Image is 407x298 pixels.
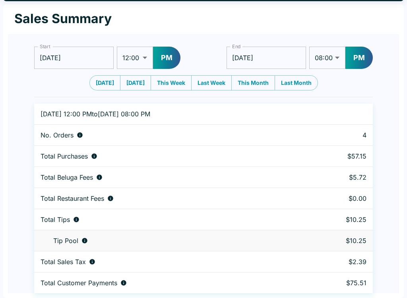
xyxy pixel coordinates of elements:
div: Number of orders placed [41,131,294,139]
button: Last Week [191,75,232,90]
button: PM [345,47,373,69]
input: Choose date, selected date is Sep 9, 2025 [34,47,114,69]
p: $5.72 [306,173,366,181]
p: $57.15 [306,152,366,160]
p: Total Purchases [41,152,88,160]
div: Fees paid by diners to Beluga [41,173,294,181]
p: Total Tips [41,216,70,223]
div: Aggregate order subtotals [41,152,294,160]
h1: Sales Summary [14,11,112,27]
label: End [232,43,241,50]
button: Last Month [275,75,318,90]
div: Total amount paid for orders by diners [41,279,294,287]
button: PM [153,47,180,69]
label: Start [40,43,50,50]
p: Total Restaurant Fees [41,194,104,202]
div: Combined individual and pooled tips [41,216,294,223]
button: [DATE] [120,75,151,90]
p: $10.25 [306,237,366,245]
button: This Month [231,75,275,90]
p: Total Sales Tax [41,258,86,266]
input: Choose date, selected date is Sep 9, 2025 [227,47,306,69]
p: Tip Pool [53,237,78,245]
button: [DATE] [89,75,120,90]
button: This Week [151,75,192,90]
p: $75.51 [306,279,366,287]
p: $0.00 [306,194,366,202]
p: Total Beluga Fees [41,173,93,181]
p: [DATE] 12:00 PM to [DATE] 08:00 PM [41,110,294,118]
p: No. Orders [41,131,74,139]
div: Sales tax paid by diners [41,258,294,266]
div: Tips unclaimed by a waiter [41,237,294,245]
p: $2.39 [306,258,366,266]
p: $10.25 [306,216,366,223]
p: Total Customer Payments [41,279,117,287]
div: Fees paid by diners to restaurant [41,194,294,202]
p: 4 [306,131,366,139]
